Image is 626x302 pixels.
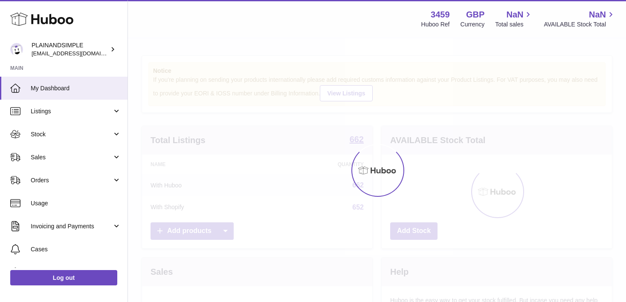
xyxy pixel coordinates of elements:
[31,176,112,184] span: Orders
[31,153,112,161] span: Sales
[544,20,616,29] span: AVAILABLE Stock Total
[31,245,121,253] span: Cases
[544,9,616,29] a: NaN AVAILABLE Stock Total
[421,20,450,29] div: Huboo Ref
[31,199,121,207] span: Usage
[506,9,523,20] span: NaN
[31,107,112,115] span: Listings
[10,270,117,285] a: Log out
[466,9,484,20] strong: GBP
[589,9,606,20] span: NaN
[461,20,485,29] div: Currency
[31,84,121,92] span: My Dashboard
[31,130,112,138] span: Stock
[10,43,23,56] img: duco@plainandsimple.com
[495,20,533,29] span: Total sales
[32,50,125,57] span: [EMAIL_ADDRESS][DOMAIN_NAME]
[431,9,450,20] strong: 3459
[495,9,533,29] a: NaN Total sales
[31,222,112,230] span: Invoicing and Payments
[32,41,108,58] div: PLAINANDSIMPLE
